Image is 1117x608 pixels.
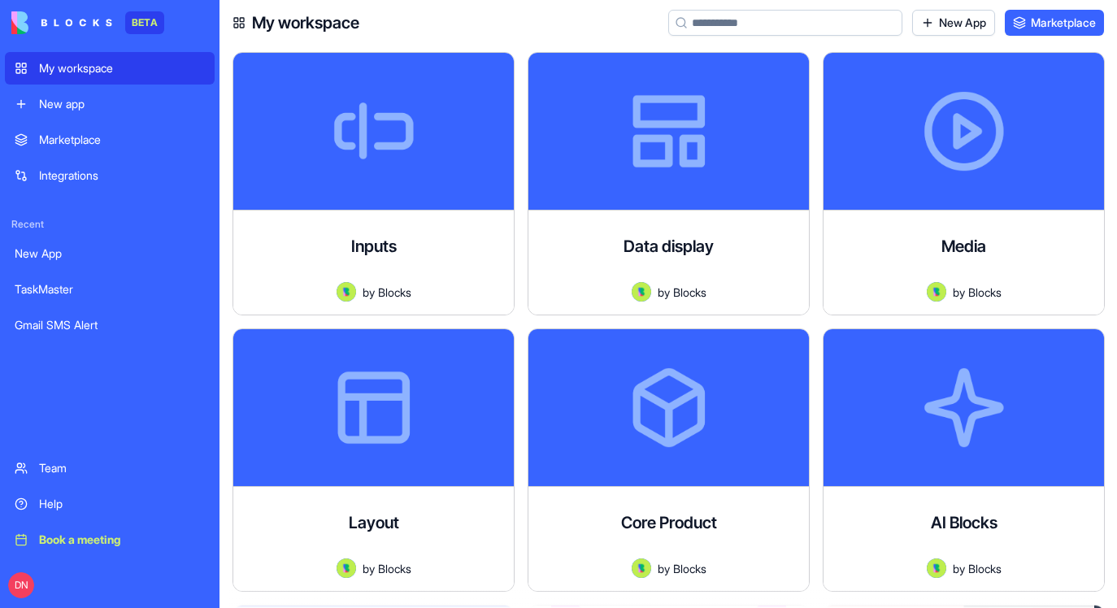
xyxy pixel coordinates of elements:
h4: Core Product [621,511,717,534]
div: Book a meeting [39,532,205,548]
div: Gmail SMS Alert [15,317,205,333]
a: Integrations [5,159,215,192]
img: logo [11,11,112,34]
a: InputsAvatarbyBlocks [233,52,515,315]
div: Marketplace [39,132,205,148]
a: Gmail SMS Alert [5,309,215,341]
a: Data displayAvatarbyBlocks [528,52,810,315]
div: New App [15,245,205,262]
a: My workspace [5,52,215,85]
a: MediaAvatarbyBlocks [823,52,1105,315]
span: by [363,284,375,301]
div: TaskMaster [15,281,205,297]
a: Team [5,452,215,484]
span: Blocks [378,284,411,301]
span: Blocks [673,560,706,577]
img: Avatar [927,282,946,302]
h4: Layout [349,511,399,534]
h4: Inputs [351,235,397,258]
a: New App [912,10,995,36]
span: by [658,284,670,301]
a: Help [5,488,215,520]
a: Marketplace [1005,10,1104,36]
h4: My workspace [252,11,359,34]
a: LayoutAvatarbyBlocks [233,328,515,592]
a: Book a meeting [5,523,215,556]
img: Avatar [337,558,356,578]
span: Blocks [378,560,411,577]
span: Blocks [968,560,1002,577]
h4: AI Blocks [931,511,997,534]
div: Help [39,496,205,512]
img: Avatar [337,282,356,302]
span: by [953,560,965,577]
span: Recent [5,218,215,231]
a: Core ProductAvatarbyBlocks [528,328,810,592]
div: BETA [125,11,164,34]
div: Team [39,460,205,476]
a: AI BlocksAvatarbyBlocks [823,328,1105,592]
a: Marketplace [5,124,215,156]
span: Blocks [968,284,1002,301]
h4: Media [941,235,986,258]
span: by [658,560,670,577]
div: Integrations [39,167,205,184]
span: DN [8,572,34,598]
a: BETA [11,11,164,34]
div: My workspace [39,60,205,76]
h4: Data display [624,235,714,258]
a: TaskMaster [5,273,215,306]
img: Avatar [632,558,651,578]
span: by [363,560,375,577]
a: New App [5,237,215,270]
span: Blocks [673,284,706,301]
div: New app [39,96,205,112]
a: New app [5,88,215,120]
img: Avatar [632,282,651,302]
img: Avatar [927,558,946,578]
span: by [953,284,965,301]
